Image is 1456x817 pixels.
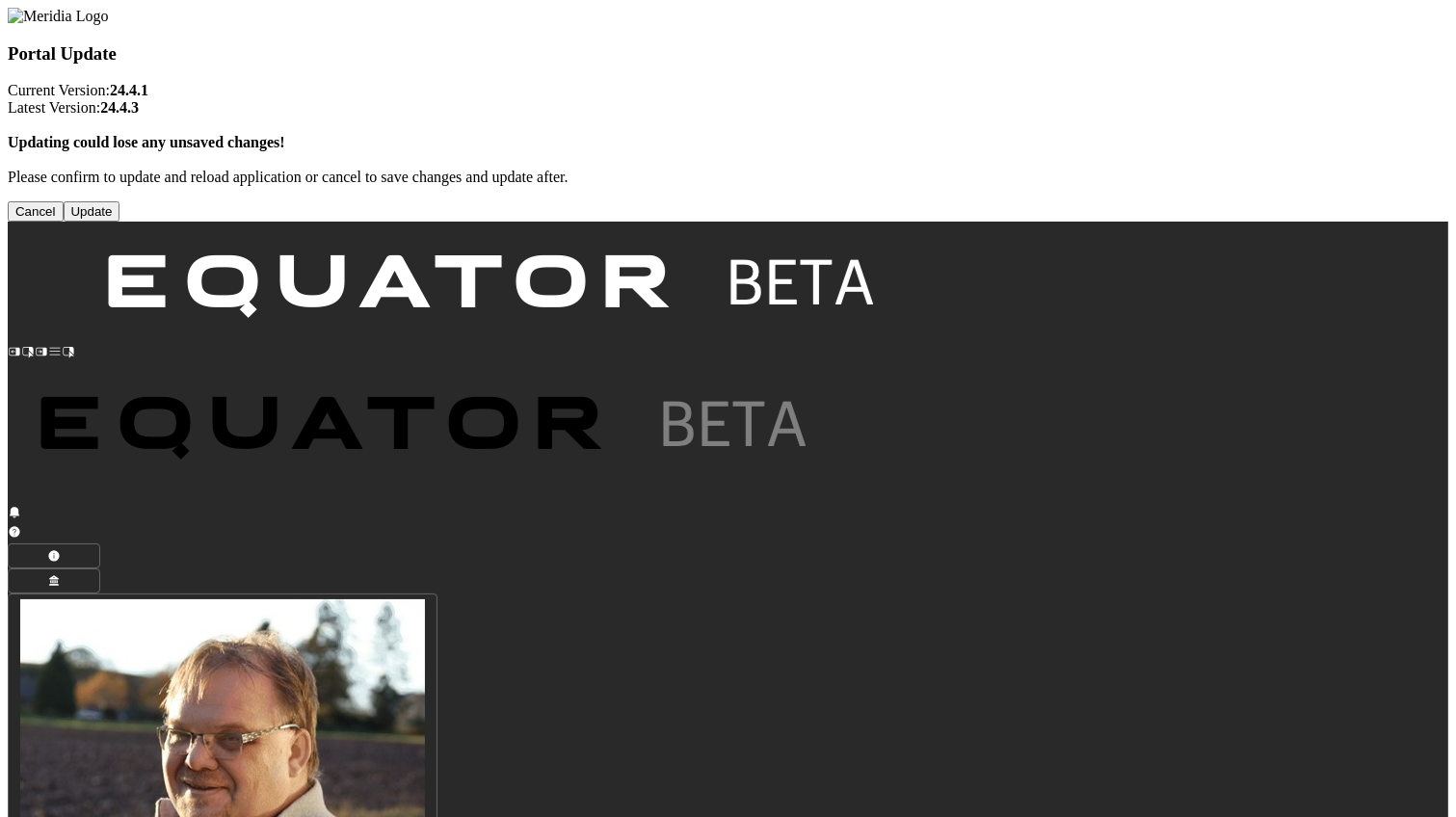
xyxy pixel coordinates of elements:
[75,222,913,358] img: Customer Logo
[8,363,846,500] img: Customer Logo
[8,8,108,25] img: Meridia Logo
[110,82,148,98] strong: 24.4.1
[8,134,285,150] strong: Updating could lose any unsaved changes!
[100,99,139,116] strong: 24.4.3
[8,43,1448,65] h3: Portal Update
[8,201,64,222] button: Cancel
[64,201,120,222] button: Update
[8,82,1448,186] p: Current Version: Latest Version: Please confirm to update and reload application or cancel to sav...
